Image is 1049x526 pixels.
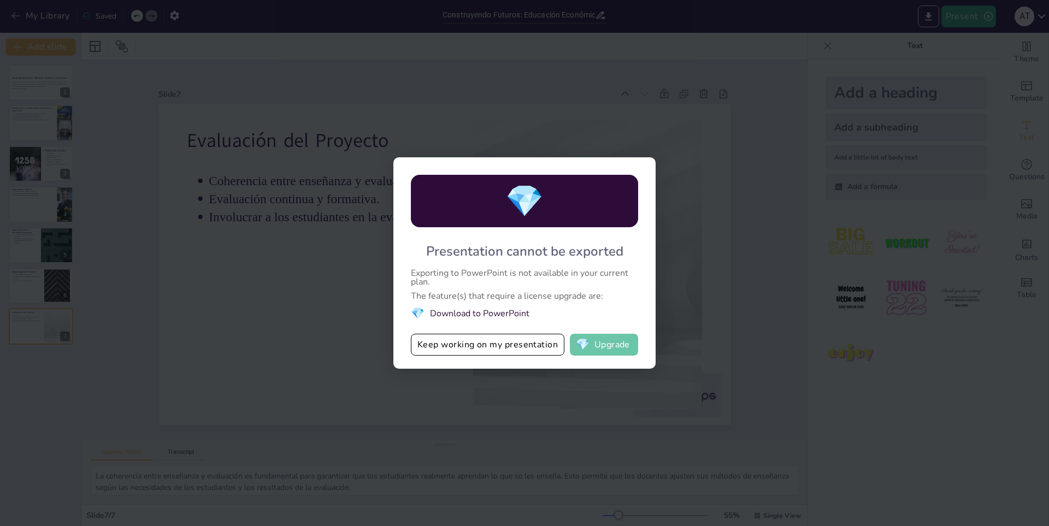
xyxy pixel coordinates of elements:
[411,292,638,300] div: The feature(s) that require a license upgrade are:
[505,180,544,222] span: diamond
[411,306,638,321] li: Download to PowerPoint
[426,243,623,260] div: Presentation cannot be exported
[570,334,638,356] button: diamondUpgrade
[576,339,590,350] span: diamond
[411,334,564,356] button: Keep working on my presentation
[411,306,425,321] span: diamond
[411,269,638,286] div: Exporting to PowerPoint is not available in your current plan.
